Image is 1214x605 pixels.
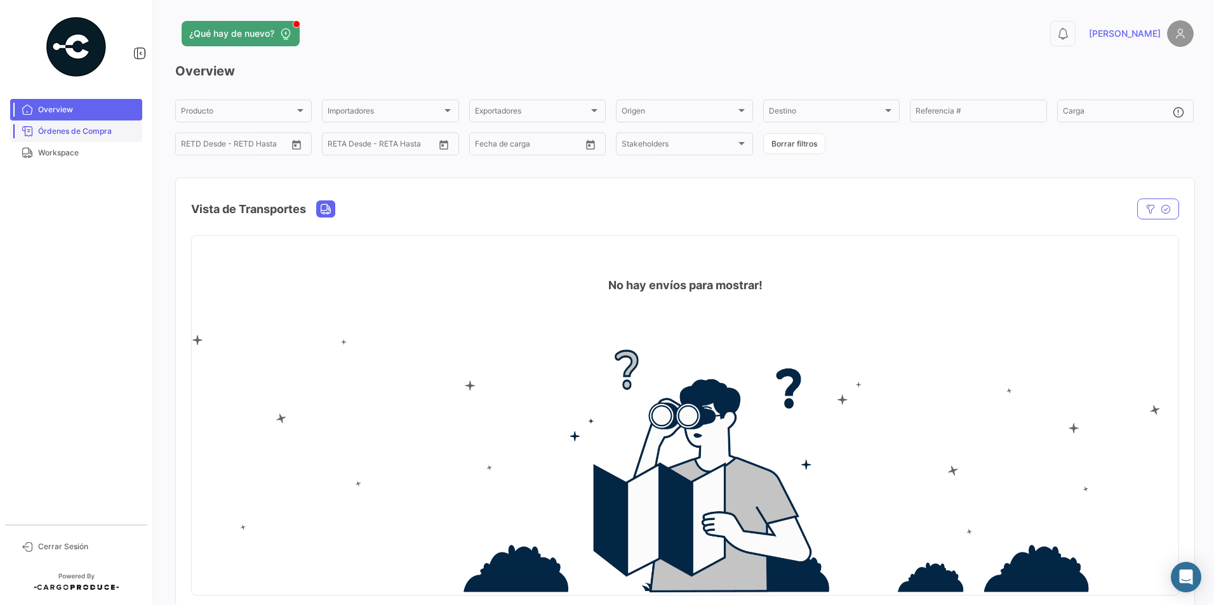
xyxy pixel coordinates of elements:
input: Desde [475,141,498,150]
span: Origen [622,108,735,117]
input: Hasta [213,141,263,150]
span: Cerrar Sesión [38,541,137,552]
h4: Vista de Transportes [191,200,306,218]
a: Overview [10,99,142,120]
input: Desde [328,141,350,150]
h3: Overview [175,62,1194,80]
span: Producto [181,108,295,117]
span: Stakeholders [622,141,735,150]
span: ¿Qué hay de nuevo? [189,27,274,40]
span: Destino [769,108,883,117]
button: Open calendar [287,135,306,154]
input: Hasta [359,141,410,150]
span: Workspace [38,147,137,159]
button: ¿Qué hay de nuevo? [182,21,300,46]
input: Desde [181,141,204,150]
button: Land [317,201,335,217]
a: Órdenes de Compra [10,120,142,142]
input: Hasta [507,141,557,150]
span: Órdenes de Compra [38,126,137,137]
img: placeholder-user.png [1167,20,1194,47]
span: Exportadores [475,108,589,117]
h4: No hay envíos para mostrar! [608,276,763,294]
div: Abrir Intercom Messenger [1171,562,1201,592]
a: Workspace [10,142,142,164]
span: Importadores [328,108,441,117]
button: Borrar filtros [763,133,825,154]
span: Overview [38,104,137,115]
img: powered-by.png [44,15,108,79]
button: Open calendar [581,135,600,154]
span: [PERSON_NAME] [1089,27,1161,40]
img: no-info.png [192,335,1178,593]
button: Open calendar [434,135,453,154]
